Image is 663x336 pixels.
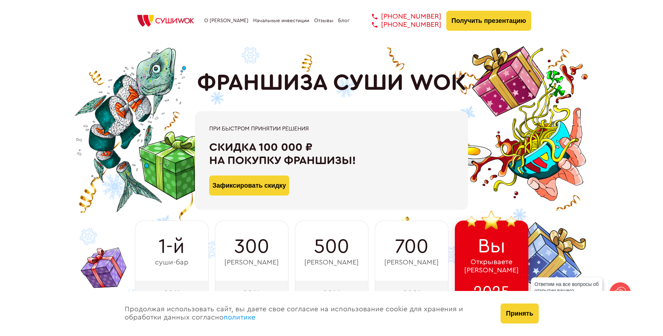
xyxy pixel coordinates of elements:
button: Зафиксировать скидку [209,176,289,196]
h1: ФРАНШИЗА СУШИ WOK [197,70,466,96]
span: 500 [314,235,349,258]
img: СУШИWOK [132,13,200,29]
div: Продолжая использовать сайт, вы даете свое согласие на использование cookie для хранения и обрабо... [117,291,494,336]
button: Получить презентацию [446,11,532,31]
div: 2016 [295,281,368,306]
a: Начальные инвестиции [253,18,309,24]
span: 1-й [159,235,185,258]
button: Принять [501,303,538,323]
span: 300 [234,235,269,258]
a: [PHONE_NUMBER] [361,13,441,21]
span: Открываете [PERSON_NAME] [464,258,519,275]
div: Ответим на все вопросы об открытии вашего [PERSON_NAME]! [531,277,602,304]
span: [PERSON_NAME] [224,258,279,267]
span: суши-бар [155,258,189,267]
div: При быстром принятии решения [209,125,454,132]
div: 2011 [135,281,209,306]
div: Скидка 100 000 ₽ на покупку франшизы! [209,141,454,167]
div: 2014 [215,281,288,306]
span: [PERSON_NAME] [304,258,359,267]
div: 2025 [455,281,528,306]
a: [PHONE_NUMBER] [361,21,441,29]
a: О [PERSON_NAME] [204,18,248,24]
a: политике [223,314,255,321]
div: 2021 [375,281,448,306]
span: [PERSON_NAME] [384,258,439,267]
span: 700 [395,235,428,258]
span: Вы [478,235,506,258]
a: Блог [338,18,350,24]
a: Отзывы [314,18,333,24]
